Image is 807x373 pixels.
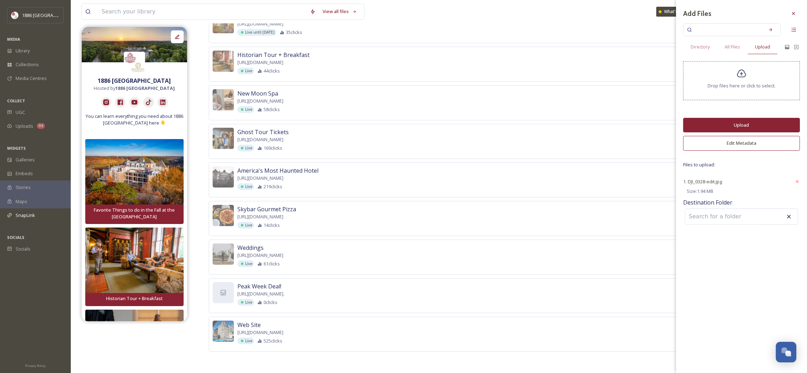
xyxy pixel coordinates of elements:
[776,342,796,362] button: Open Chat
[16,184,31,191] span: Stories
[82,27,187,62] img: 5a1beda0-4b4f-478c-b606-889d8cdf35fc.jpg
[237,213,283,220] span: [URL][DOMAIN_NAME]
[7,235,24,240] span: SOCIALS
[16,156,35,163] span: Galleries
[755,44,770,50] span: Upload
[264,260,280,267] span: 61 clicks
[683,161,800,168] span: Files to upload:
[85,203,184,224] button: Favorite Things to do in the Fall at the [GEOGRAPHIC_DATA]
[264,183,282,190] span: 219 clicks
[237,145,254,151] div: Live
[16,212,35,219] span: SnapLink
[264,222,280,229] span: 14 clicks
[237,338,254,344] div: Live
[94,85,175,92] span: Hosted by
[237,252,283,259] span: [URL][DOMAIN_NAME]
[7,36,20,42] span: MEDIA
[116,85,175,91] strong: 1886 [GEOGRAPHIC_DATA]
[237,329,283,336] span: [URL][DOMAIN_NAME]
[264,106,280,113] span: 58 clicks
[237,29,276,36] div: Live until [DATE]
[213,128,234,149] img: 66e33e28-6b4a-4aff-8a1a-f7f51463c4d6.jpg
[213,243,234,265] img: e20fdb8b-69ce-4aa8-b459-85be86f510ca.jpg
[708,82,776,89] span: Drop files here or click to select.
[237,222,254,229] div: Live
[685,209,763,224] input: Search for a folder
[319,5,361,18] a: View all files
[237,59,283,66] span: [URL][DOMAIN_NAME]
[16,123,33,130] span: Uploads
[237,282,281,291] span: Peak Week Deal!
[213,89,234,110] img: d7209d81-c695-41db-92c5-4d6492ee6dd3.jpg
[16,75,47,82] span: Media Centres
[124,52,145,73] img: logos.png
[683,136,800,150] button: Edit Metadata
[16,61,39,68] span: Collections
[656,7,692,17] a: What's New
[237,175,283,182] span: [URL][DOMAIN_NAME]
[7,98,25,103] span: COLLECT
[725,44,740,50] span: All Files
[16,47,30,54] span: Library
[16,198,27,205] span: Maps
[237,51,310,59] span: Historian Tour + Breakfast
[237,89,278,98] span: New Moon Spa
[237,291,284,297] span: [URL][DOMAIN_NAME].
[683,8,711,19] h3: Add Files
[7,145,26,151] span: WIDGETS
[16,246,30,252] span: Socials
[16,109,25,116] span: UGC
[264,338,282,344] span: 525 clicks
[264,145,282,151] span: 169 clicks
[237,260,254,267] div: Live
[25,361,46,369] a: Privacy Policy
[683,118,800,132] button: Upload
[237,106,254,113] div: Live
[237,68,254,74] div: Live
[22,12,78,18] span: 1886 [GEOGRAPHIC_DATA]
[16,170,33,177] span: Embeds
[237,183,254,190] div: Live
[237,321,261,329] span: Web Site
[213,321,234,342] img: e15ea329-f2d6-45aa-86bc-02406d3962b9.jpg
[237,128,289,136] span: Ghost Tour Tickets
[237,136,283,143] span: [URL][DOMAIN_NAME]
[691,44,710,50] span: Directory
[98,4,306,19] input: Search your library
[683,198,800,207] span: Destination Folder
[11,12,18,19] img: logos.png
[89,207,180,220] div: Favorite Things to do in the Fall at the [GEOGRAPHIC_DATA]
[237,299,254,306] div: Live
[264,68,280,74] span: 44 clicks
[85,291,184,306] button: Historian Tour + Breakfast
[286,29,302,36] span: 35 clicks
[98,77,171,85] strong: 1886 [GEOGRAPHIC_DATA]
[237,205,296,213] span: Skybar Gourmet Pizza
[237,243,264,252] span: Weddings
[89,295,180,302] div: Historian Tour + Breakfast
[213,166,234,188] img: c4e3fd02-23b8-4bc2-a54d-783afd3eb9a6.jpg
[37,123,45,129] div: 94
[237,21,283,27] span: [URL][DOMAIN_NAME]
[213,51,234,72] img: 056a5d0d-3c7e-4647-b89e-59d71465fc58.jpg
[264,299,277,306] span: 0 clicks
[683,178,722,185] span: 1. DJI_0328-edit.jpg
[213,205,234,226] img: e088717e-29fd-4230-bcb8-7c0b19b9e03e.jpg
[237,98,283,104] span: [URL][DOMAIN_NAME]
[687,188,713,195] span: Size: 1.94 MB
[25,363,46,368] span: Privacy Policy
[85,113,184,126] span: You can learn everything you need about 1886 [GEOGRAPHIC_DATA] here 👇
[237,166,318,175] span: America's Most Haunted Hotel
